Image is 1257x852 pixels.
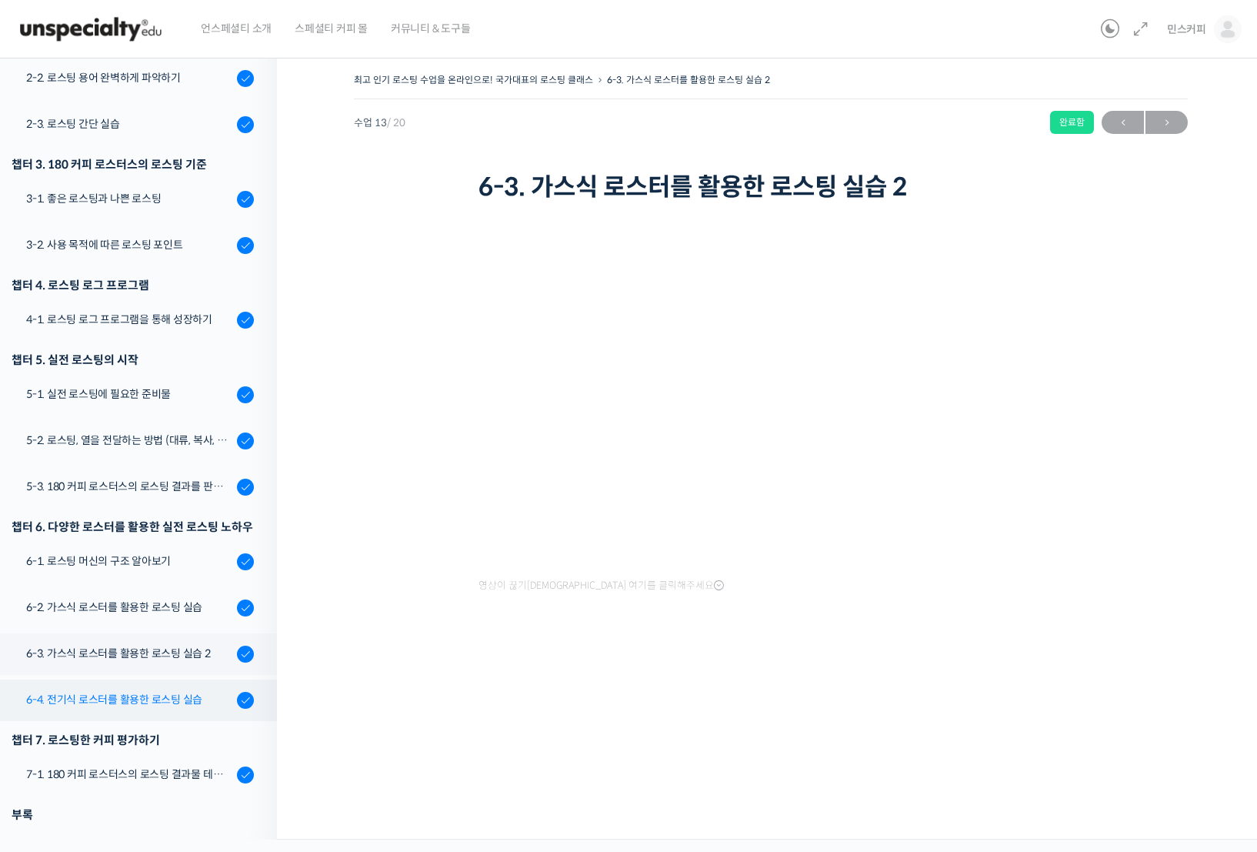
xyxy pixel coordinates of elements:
div: 2-3. 로스팅 간단 실습 [26,115,232,132]
div: 챕터 6. 다양한 로스터를 활용한 실전 로스팅 노하우 [12,516,254,537]
a: 최고 인기 로스팅 수업을 온라인으로! 국가대표의 로스팅 클래스 [354,74,593,85]
span: 설정 [238,511,256,523]
div: 6-1. 로스팅 머신의 구조 알아보기 [26,553,232,570]
div: 2-2. 로스팅 용어 완벽하게 파악하기 [26,69,232,86]
div: 챕터 3. 180 커피 로스터스의 로스팅 기준 [12,154,254,175]
span: 수업 13 [354,118,405,128]
div: 5-2. 로스팅, 열을 전달하는 방법 (대류, 복사, 전도) [26,432,232,449]
a: 홈 [5,488,102,526]
a: 다음→ [1145,111,1188,134]
div: 완료함 [1050,111,1094,134]
span: 홈 [48,511,58,523]
div: 부록 [12,804,254,825]
h1: 6-3. 가스식 로스터를 활용한 로스팅 실습 2 [478,172,1063,202]
span: → [1145,112,1188,133]
div: 6-4. 전기식 로스터를 활용한 로스팅 실습 [26,691,232,708]
div: 챕터 7. 로스팅한 커피 평가하기 [12,730,254,750]
span: / 20 [387,116,405,129]
span: 영상이 끊기[DEMOGRAPHIC_DATA] 여기를 클릭해주세요 [478,580,724,592]
div: 5-1. 실전 로스팅에 필요한 준비물 [26,386,232,403]
div: 챕터 4. 로스팅 로그 프로그램 [12,275,254,296]
span: ← [1102,112,1144,133]
a: 설정 [198,488,295,526]
div: 챕터 5. 실전 로스팅의 시작 [12,349,254,370]
div: 3-2. 사용 목적에 따른 로스팅 포인트 [26,236,232,253]
div: 6-2. 가스식 로스터를 활용한 로스팅 실습 [26,599,232,616]
div: 5-3. 180 커피 로스터스의 로스팅 결과를 판단하는 노하우 [26,478,232,495]
div: 3-1. 좋은 로스팅과 나쁜 로스팅 [26,190,232,207]
a: 6-3. 가스식 로스터를 활용한 로스팅 실습 2 [607,74,770,85]
a: ←이전 [1102,111,1144,134]
span: 민스커피 [1167,22,1206,36]
div: 6-3. 가스식 로스터를 활용한 로스팅 실습 2 [26,645,232,662]
div: 7-1. 180 커피 로스터스의 로스팅 결과물 테스트 노하우 [26,766,232,783]
div: 4-1. 로스팅 로그 프로그램을 통해 성장하기 [26,311,232,328]
a: 대화 [102,488,198,526]
span: 대화 [141,512,159,524]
